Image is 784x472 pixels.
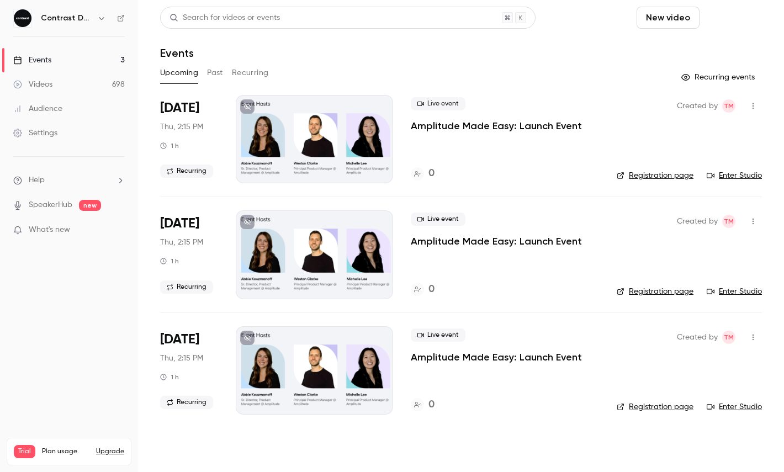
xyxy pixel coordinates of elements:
h4: 0 [428,397,435,412]
button: Recurring [232,64,269,82]
a: Registration page [617,401,693,412]
a: 0 [411,397,435,412]
a: Enter Studio [707,170,762,181]
h4: 0 [428,282,435,297]
a: Amplitude Made Easy: Launch Event [411,119,582,132]
div: Audience [13,103,62,114]
span: TM [724,215,734,228]
span: [DATE] [160,331,199,348]
button: Past [207,64,223,82]
h6: Contrast Demos [41,13,93,24]
div: 1 h [160,373,179,381]
span: Created by [677,215,718,228]
button: Upcoming [160,64,198,82]
div: 1 h [160,141,179,150]
span: Tim Minton [722,99,735,113]
a: SpeakerHub [29,199,72,211]
div: Events [13,55,51,66]
span: Recurring [160,280,213,294]
span: new [79,200,101,211]
span: TM [724,99,734,113]
span: Live event [411,213,465,226]
button: Recurring events [676,68,762,86]
span: Help [29,174,45,186]
a: Amplitude Made Easy: Launch Event [411,235,582,248]
a: Enter Studio [707,286,762,297]
span: Created by [677,331,718,344]
div: Oct 2 Thu, 1:15 PM (Europe/London) [160,326,218,415]
span: Created by [677,99,718,113]
div: Search for videos or events [169,12,280,24]
img: Contrast Demos [14,9,31,27]
span: Tim Minton [722,215,735,228]
a: 0 [411,166,435,181]
button: Upgrade [96,447,124,456]
h4: 0 [428,166,435,181]
a: 0 [411,282,435,297]
span: [DATE] [160,215,199,232]
span: [DATE] [160,99,199,117]
a: Registration page [617,170,693,181]
span: Thu, 2:15 PM [160,237,203,248]
a: Amplitude Made Easy: Launch Event [411,351,582,364]
div: Videos [13,79,52,90]
h1: Events [160,46,194,60]
li: help-dropdown-opener [13,174,125,186]
span: Plan usage [42,447,89,456]
span: Trial [14,445,35,458]
button: New video [637,7,700,29]
span: Recurring [160,396,213,409]
span: Live event [411,97,465,110]
span: Thu, 2:15 PM [160,121,203,132]
button: Schedule [704,7,762,29]
a: Enter Studio [707,401,762,412]
span: Recurring [160,165,213,178]
div: 1 h [160,257,179,266]
div: Sep 18 Thu, 1:15 PM (Europe/London) [160,95,218,183]
span: Tim Minton [722,331,735,344]
span: Live event [411,328,465,342]
div: Sep 25 Thu, 1:15 PM (Europe/London) [160,210,218,299]
span: Thu, 2:15 PM [160,353,203,364]
div: Settings [13,128,57,139]
span: TM [724,331,734,344]
span: What's new [29,224,70,236]
a: Registration page [617,286,693,297]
